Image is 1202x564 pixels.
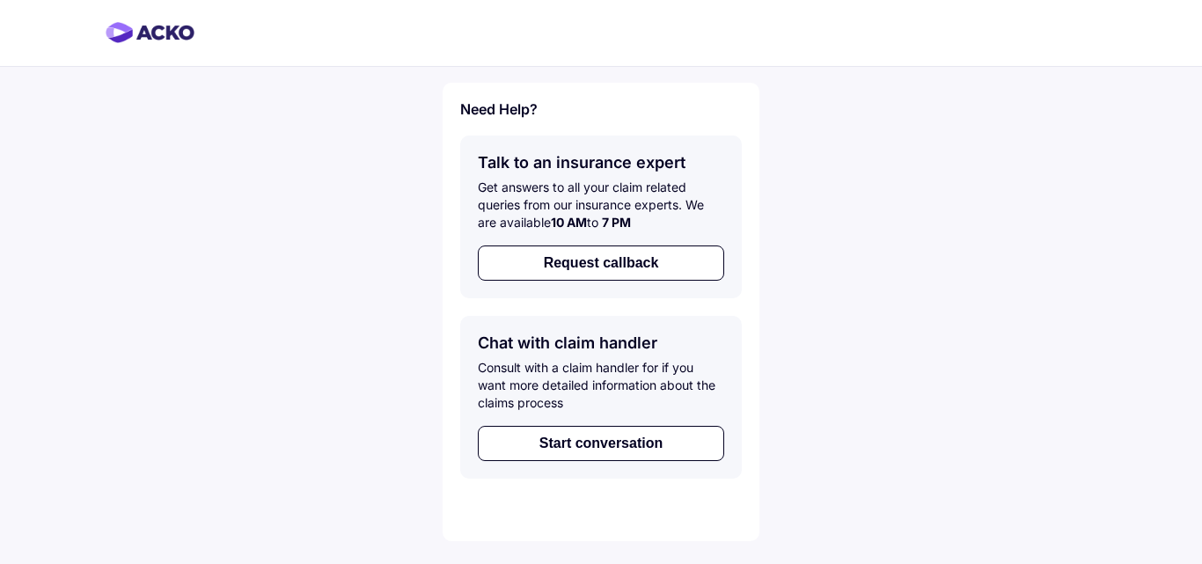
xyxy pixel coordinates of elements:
img: horizontal-gradient.png [106,22,194,43]
span: 10 AM [551,215,587,230]
h6: Need Help? [460,100,742,118]
div: Get answers to all your claim related queries from our insurance experts. We are available to [478,179,724,231]
button: Start conversation [478,426,724,461]
div: Consult with a claim handler for if you want more detailed information about the claims process [478,359,724,412]
button: Request callback [478,245,724,281]
h5: Chat with claim handler [478,333,724,352]
h5: Talk to an insurance expert [478,153,724,172]
span: 7 PM [602,215,631,230]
